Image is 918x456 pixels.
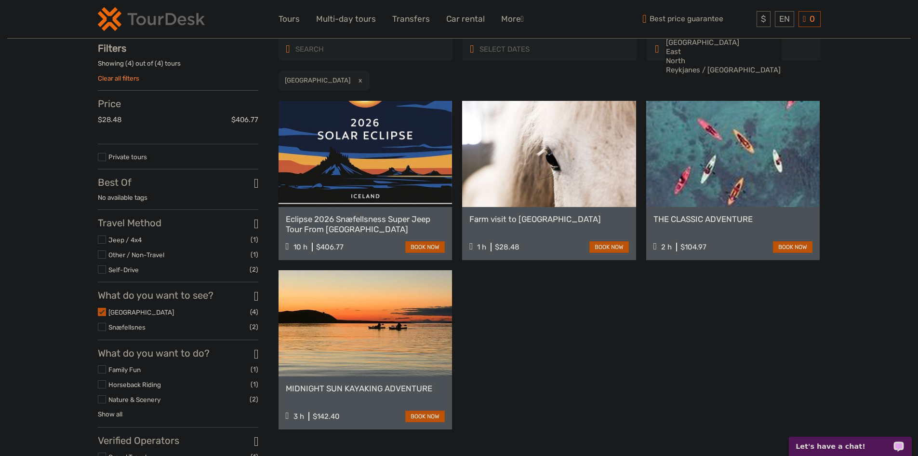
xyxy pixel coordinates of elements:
[279,12,300,26] a: Tours
[285,76,350,84] h2: [GEOGRAPHIC_DATA]
[108,236,142,244] a: Jeep / 4x4
[653,214,813,224] a: THE CLASSIC ADVENTURE
[157,59,161,68] label: 4
[98,98,258,110] h3: Price
[352,75,365,85] button: x
[665,38,782,47] option: [GEOGRAPHIC_DATA]
[661,243,672,251] span: 2 h
[495,243,519,251] div: $28.48
[665,38,782,75] select: REGION / STARTS FROM
[665,56,782,66] option: North
[98,59,258,74] div: Showing ( ) out of ( ) tours
[479,41,561,58] input: SELECT DATES
[293,243,307,251] span: 10 h
[250,306,258,318] span: (4)
[250,264,258,275] span: (2)
[108,251,164,259] a: Other / Non-Travel
[98,217,258,229] h3: Travel Method
[98,177,258,188] h3: Best Of
[405,241,445,253] a: book now
[98,42,126,54] strong: Filters
[286,214,445,234] a: Eclipse 2026 Snæfellsness Super Jeep Tour From [GEOGRAPHIC_DATA]
[98,7,205,31] img: 120-15d4194f-c635-41b9-a512-a3cb382bfb57_logo_small.png
[316,243,344,251] div: $406.77
[108,266,139,274] a: Self-Drive
[108,366,141,373] a: Family Fun
[108,153,147,161] a: Private tours
[108,396,160,403] a: Nature & Scenery
[477,243,486,251] span: 1 h
[589,241,629,253] a: book now
[501,12,524,26] a: More
[446,12,485,26] a: Car rental
[251,249,258,260] span: (1)
[665,66,782,75] option: Reykjanes / [GEOGRAPHIC_DATA]
[250,394,258,405] span: (2)
[98,410,122,418] a: Show all
[316,12,376,26] a: Multi-day tours
[98,193,147,201] span: No available tags
[405,411,445,422] a: book now
[128,59,132,68] label: 4
[680,243,706,251] div: $104.97
[251,379,258,390] span: (1)
[761,14,766,24] span: $
[108,381,161,388] a: Horseback Riding
[98,115,121,125] label: $28.48
[469,214,629,224] a: Farm visit to [GEOGRAPHIC_DATA]
[773,241,812,253] a: book now
[108,308,174,316] a: [GEOGRAPHIC_DATA]
[313,412,340,421] div: $142.40
[808,14,816,24] span: 0
[392,12,430,26] a: Transfers
[98,74,139,82] a: Clear all filters
[665,47,782,56] option: East
[251,364,258,375] span: (1)
[108,323,146,331] a: Snæfellsnes
[251,234,258,245] span: (1)
[775,11,794,27] div: EN
[783,426,918,456] iframe: LiveChat chat widget
[293,412,304,421] span: 3 h
[640,11,755,27] span: Best price guarantee
[286,384,445,393] a: MIDNIGHT SUN KAYAKING ADVENTURE
[294,41,377,58] input: SEARCH
[98,347,258,359] h3: What do you want to do?
[98,290,258,301] h3: What do you want to see?
[98,435,258,446] h3: Verified Operators
[250,321,258,332] span: (2)
[231,115,258,125] label: $406.77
